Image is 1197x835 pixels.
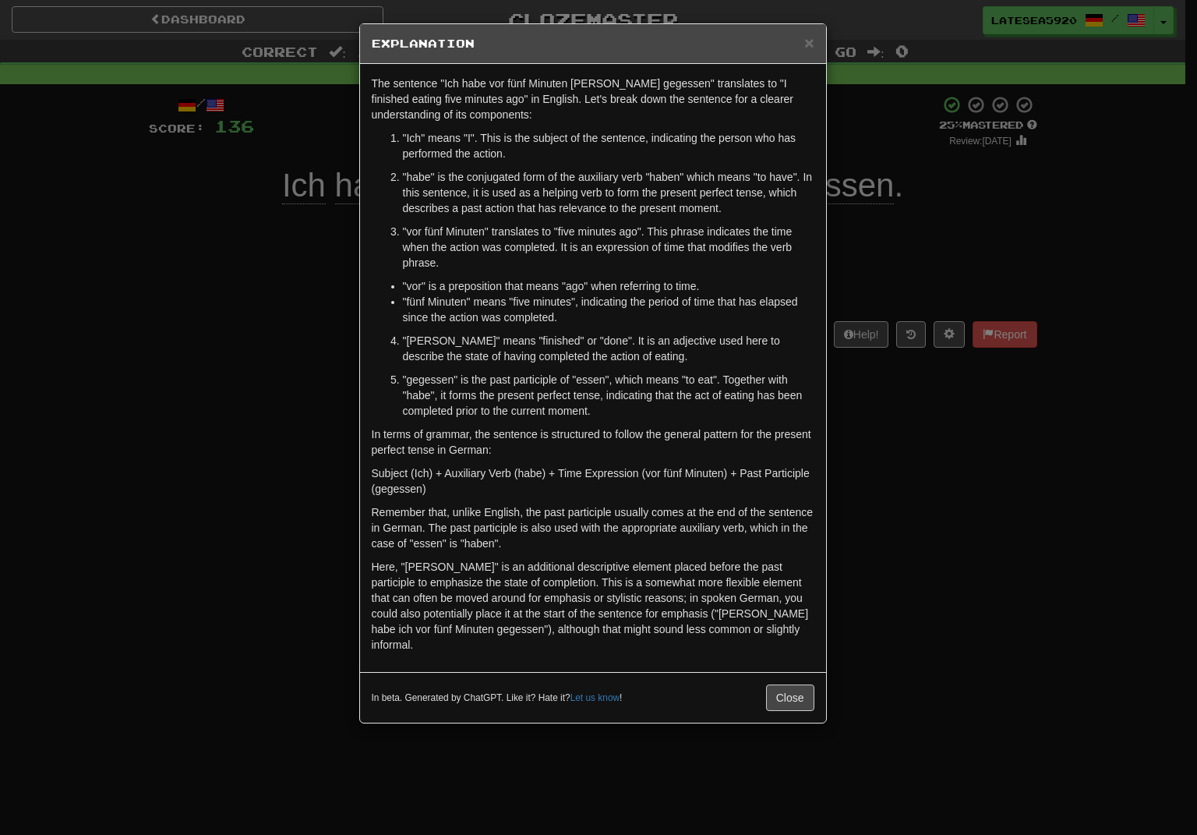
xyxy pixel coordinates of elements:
p: "[PERSON_NAME]" means "finished" or "done". It is an adjective used here to describe the state of... [403,333,814,364]
small: In beta. Generated by ChatGPT. Like it? Hate it? ! [372,692,623,705]
p: "gegessen" is the past participle of "essen", which means "to eat". Together with "habe", it form... [403,372,814,419]
button: Close [766,685,814,711]
h5: Explanation [372,36,814,51]
p: "Ich" means "I". This is the subject of the sentence, indicating the person who has performed the... [403,130,814,161]
p: Subject (Ich) + Auxiliary Verb (habe) + Time Expression (vor fünf Minuten) + Past Participle (geg... [372,465,814,497]
p: In terms of grammar, the sentence is structured to follow the general pattern for the present per... [372,426,814,458]
p: Here, "[PERSON_NAME]" is an additional descriptive element placed before the past participle to e... [372,559,814,653]
p: "habe" is the conjugated form of the auxiliary verb "haben" which means "to have". In this senten... [403,169,814,216]
li: "vor" is a preposition that means "ago" when referring to time. [403,278,814,294]
a: Let us know [570,692,620,703]
button: Close [804,34,814,51]
p: "vor fünf Minuten" translates to "five minutes ago". This phrase indicates the time when the acti... [403,224,814,271]
p: Remember that, unlike English, the past participle usually comes at the end of the sentence in Ge... [372,504,814,551]
span: × [804,34,814,51]
p: The sentence "Ich habe vor fünf Minuten [PERSON_NAME] gegessen" translates to "I finished eating ... [372,76,814,122]
li: "fünf Minuten" means "five minutes", indicating the period of time that has elapsed since the act... [403,294,814,325]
